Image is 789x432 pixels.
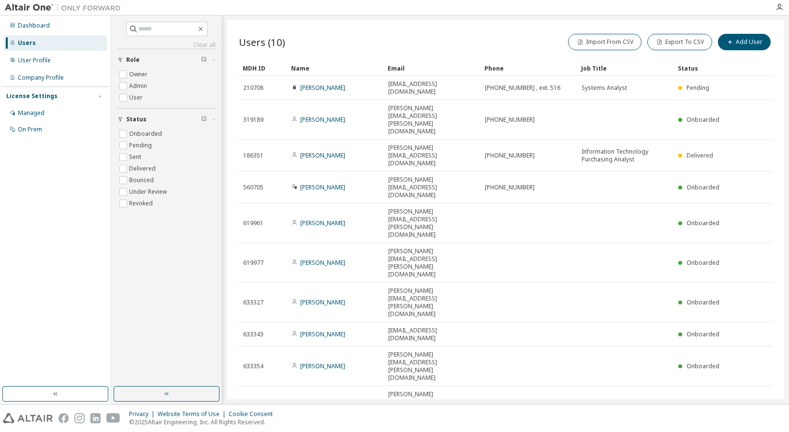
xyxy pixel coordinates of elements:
[687,362,719,370] span: Onboarded
[678,60,722,76] div: Status
[687,330,719,338] span: Onboarded
[687,183,719,191] span: Onboarded
[647,34,712,50] button: Export To CSV
[243,299,263,306] span: 633327
[129,140,154,151] label: Pending
[300,259,345,267] a: [PERSON_NAME]
[158,410,229,418] div: Website Terms of Use
[243,152,263,159] span: 186351
[687,115,719,124] span: Onboarded
[485,184,535,191] span: [PHONE_NUMBER]
[18,57,51,64] div: User Profile
[388,208,476,239] span: [PERSON_NAME][EMAIL_ADDRESS][PERSON_NAME][DOMAIN_NAME]
[582,148,670,163] span: Information Technology Purchasing Analyst
[484,60,573,76] div: Phone
[243,60,283,76] div: MDH ID
[388,287,476,318] span: [PERSON_NAME][EMAIL_ADDRESS][PERSON_NAME][DOMAIN_NAME]
[18,109,44,117] div: Managed
[129,418,278,426] p: © 2025 Altair Engineering, Inc. All Rights Reserved.
[300,115,345,124] a: [PERSON_NAME]
[582,84,627,92] span: Systems Analyst
[74,413,85,423] img: instagram.svg
[18,39,36,47] div: Users
[129,80,149,92] label: Admin
[243,259,263,267] span: 619977
[388,390,476,421] span: [PERSON_NAME][EMAIL_ADDRESS][PERSON_NAME][DOMAIN_NAME]
[18,74,64,82] div: Company Profile
[581,60,670,76] div: Job Title
[243,362,263,370] span: 633354
[129,174,156,186] label: Bounced
[18,22,50,29] div: Dashboard
[106,413,120,423] img: youtube.svg
[291,60,380,76] div: Name
[90,413,101,423] img: linkedin.svg
[687,84,709,92] span: Pending
[687,219,719,227] span: Onboarded
[485,84,560,92] span: [PHONE_NUMBER] , ext. 516
[687,298,719,306] span: Onboarded
[117,41,216,49] a: Clear all
[300,298,345,306] a: [PERSON_NAME]
[5,3,126,13] img: Altair One
[485,116,535,124] span: [PHONE_NUMBER]
[129,128,164,140] label: Onboarded
[568,34,642,50] button: Import From CSV
[58,413,69,423] img: facebook.svg
[388,104,476,135] span: [PERSON_NAME][EMAIL_ADDRESS][PERSON_NAME][DOMAIN_NAME]
[129,69,149,80] label: Owner
[388,80,476,96] span: [EMAIL_ADDRESS][DOMAIN_NAME]
[201,56,207,64] span: Clear filter
[687,151,713,159] span: Delivered
[129,198,155,209] label: Revoked
[126,56,140,64] span: Role
[129,92,145,103] label: User
[6,92,58,100] div: License Settings
[229,410,278,418] div: Cookie Consent
[117,49,216,71] button: Role
[687,259,719,267] span: Onboarded
[718,34,771,50] button: Add User
[129,186,169,198] label: Under Review
[243,84,263,92] span: 210708
[388,247,476,278] span: [PERSON_NAME][EMAIL_ADDRESS][PERSON_NAME][DOMAIN_NAME]
[300,362,345,370] a: [PERSON_NAME]
[300,330,345,338] a: [PERSON_NAME]
[3,413,53,423] img: altair_logo.svg
[300,219,345,227] a: [PERSON_NAME]
[129,163,158,174] label: Delivered
[239,35,285,49] span: Users (10)
[126,115,146,123] span: Status
[388,144,476,167] span: [PERSON_NAME][EMAIL_ADDRESS][DOMAIN_NAME]
[129,410,158,418] div: Privacy
[388,327,476,342] span: [EMAIL_ADDRESS][DOMAIN_NAME]
[300,151,345,159] a: [PERSON_NAME]
[243,219,263,227] span: 619961
[243,184,263,191] span: 560705
[201,115,207,123] span: Clear filter
[243,331,263,338] span: 633343
[117,109,216,130] button: Status
[388,176,476,199] span: [PERSON_NAME][EMAIL_ADDRESS][DOMAIN_NAME]
[388,351,476,382] span: [PERSON_NAME][EMAIL_ADDRESS][PERSON_NAME][DOMAIN_NAME]
[243,116,263,124] span: 319189
[300,84,345,92] a: [PERSON_NAME]
[388,60,477,76] div: Email
[18,126,42,133] div: On Prem
[129,151,143,163] label: Sent
[300,183,345,191] a: [PERSON_NAME]
[485,152,535,159] span: [PHONE_NUMBER]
